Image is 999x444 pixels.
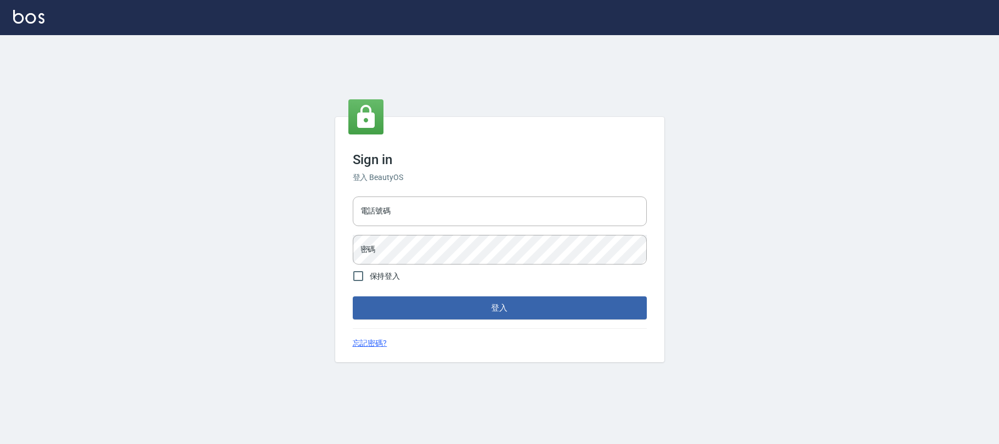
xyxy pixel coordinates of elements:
[370,271,400,282] span: 保持登入
[353,338,387,349] a: 忘記密碼?
[353,152,647,167] h3: Sign in
[353,172,647,183] h6: 登入 BeautyOS
[353,296,647,319] button: 登入
[13,10,44,24] img: Logo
